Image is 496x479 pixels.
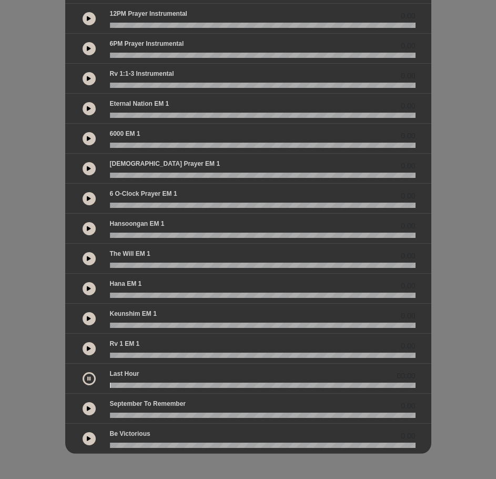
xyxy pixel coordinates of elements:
[401,191,415,202] span: 0.00
[110,399,186,408] p: September to Remember
[110,159,220,168] p: [DEMOGRAPHIC_DATA] prayer EM 1
[110,339,140,348] p: Rv 1 EM 1
[401,311,415,322] span: 0.00
[401,11,415,22] span: 0.00
[401,161,415,172] span: 0.00
[401,281,415,292] span: 0.00
[401,221,415,232] span: 0.00
[401,401,415,412] span: 0.00
[397,371,415,382] span: 00:00
[110,309,157,318] p: Keunshim EM 1
[401,251,415,262] span: 0.00
[401,341,415,352] span: 0.00
[401,41,415,52] span: 0.00
[110,279,142,288] p: Hana EM 1
[401,71,415,82] span: 0.00
[401,101,415,112] span: 0.00
[110,129,140,138] p: 6000 EM 1
[401,431,415,442] span: 0.00
[110,99,169,108] p: Eternal Nation EM 1
[110,69,174,78] p: Rv 1:1-3 Instrumental
[110,219,165,228] p: Hansoongan EM 1
[110,189,177,198] p: 6 o-clock prayer EM 1
[401,131,415,142] span: 0.00
[110,249,150,258] p: The Will EM 1
[110,429,150,438] p: Be Victorious
[110,9,187,18] p: 12PM Prayer Instrumental
[110,39,184,48] p: 6PM Prayer Instrumental
[110,369,139,378] p: Last Hour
